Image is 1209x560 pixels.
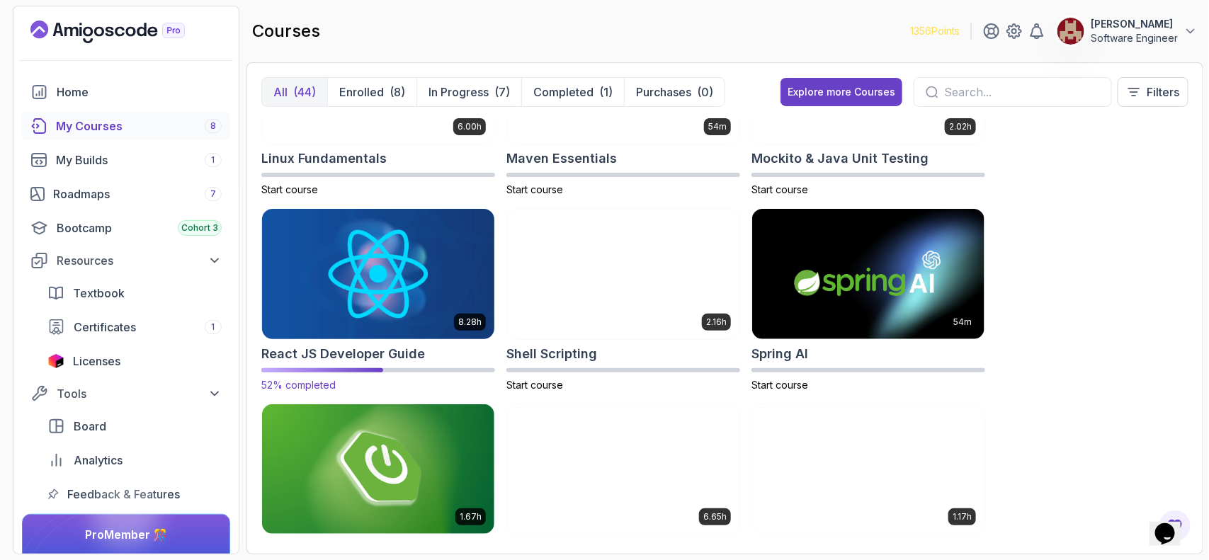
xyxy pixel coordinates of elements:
span: Start course [751,183,808,195]
p: 8.28h [458,316,482,328]
button: In Progress(7) [416,78,521,106]
span: Start course [506,379,563,391]
img: Shell Scripting card [507,209,739,339]
span: 7 [210,188,216,200]
a: licenses [39,347,230,375]
a: builds [22,146,230,174]
iframe: chat widget [1150,503,1195,546]
p: Purchases [636,84,691,101]
p: 6.00h [458,121,482,132]
div: Home [57,84,222,101]
span: Start course [261,183,318,195]
img: Spring for GraphQL card [752,404,984,535]
button: Tools [22,381,230,406]
p: All [273,84,288,101]
h2: Linux Fundamentals [261,149,387,168]
img: jetbrains icon [47,354,64,368]
div: (44) [293,84,316,101]
a: bootcamp [22,214,230,242]
img: Spring AI card [752,209,984,339]
h2: Spring Boot for Beginners [261,539,424,559]
a: feedback [39,480,230,508]
button: Completed(1) [521,78,624,106]
button: Enrolled(8) [327,78,416,106]
p: In Progress [428,84,489,101]
img: Spring Boot for Beginners card [262,404,494,535]
p: Enrolled [339,84,384,101]
button: Filters [1118,77,1188,107]
div: (7) [494,84,510,101]
h2: Spring AI [751,344,808,364]
p: Software Engineer [1091,31,1178,45]
a: textbook [39,279,230,307]
p: 2.16h [706,316,727,328]
h2: Maven Essentials [506,149,617,168]
span: Board [74,418,106,435]
img: React JS Developer Guide card [256,205,500,342]
h2: Mockito & Java Unit Testing [751,149,929,168]
div: My Courses [56,118,222,135]
span: Certificates [74,319,136,336]
span: 1 [212,321,215,333]
div: Bootcamp [57,219,222,236]
span: Cohort 3 [181,222,218,234]
div: (1) [599,84,613,101]
img: user profile image [1057,18,1084,45]
button: Resources [22,248,230,273]
a: courses [22,112,230,140]
span: Start course [751,379,808,391]
p: 54m [708,121,727,132]
div: Resources [57,252,222,269]
span: Licenses [73,353,120,370]
a: home [22,78,230,106]
input: Search... [944,84,1100,101]
button: user profile image[PERSON_NAME]Software Engineer [1057,17,1198,45]
span: Feedback & Features [67,486,180,503]
span: Analytics [74,452,123,469]
a: React JS Developer Guide card8.28hReact JS Developer Guide52% completed [261,208,495,392]
button: Explore more Courses [781,78,902,106]
span: 8 [210,120,216,132]
div: Explore more Courses [788,85,895,99]
img: Spring Data JPA card [507,404,739,535]
a: analytics [39,446,230,474]
p: 54m [953,316,972,328]
a: roadmaps [22,180,230,208]
span: Start course [506,183,563,195]
p: [PERSON_NAME] [1091,17,1178,31]
button: All(44) [262,78,327,106]
p: 1.17h [953,511,972,522]
p: 6.65h [703,511,727,522]
h2: React JS Developer Guide [261,344,425,364]
span: 52% completed [261,379,336,391]
span: Textbook [73,285,125,302]
button: Purchases(0) [624,78,725,106]
div: Tools [57,385,222,402]
a: board [39,412,230,440]
a: Landing page [30,21,217,43]
h2: Spring for GraphQL [751,539,872,559]
h2: courses [252,20,320,42]
p: 1.67h [460,511,482,522]
p: 1356 Points [910,24,960,38]
h2: Spring Data JPA [506,539,608,559]
div: My Builds [56,152,222,168]
p: 2.02h [949,121,972,132]
span: 1 [212,154,215,166]
p: Filters [1147,84,1179,101]
div: Roadmaps [53,185,222,202]
div: (8) [390,84,405,101]
p: Completed [533,84,594,101]
h2: Shell Scripting [506,344,597,364]
div: (0) [697,84,713,101]
a: certificates [39,313,230,341]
